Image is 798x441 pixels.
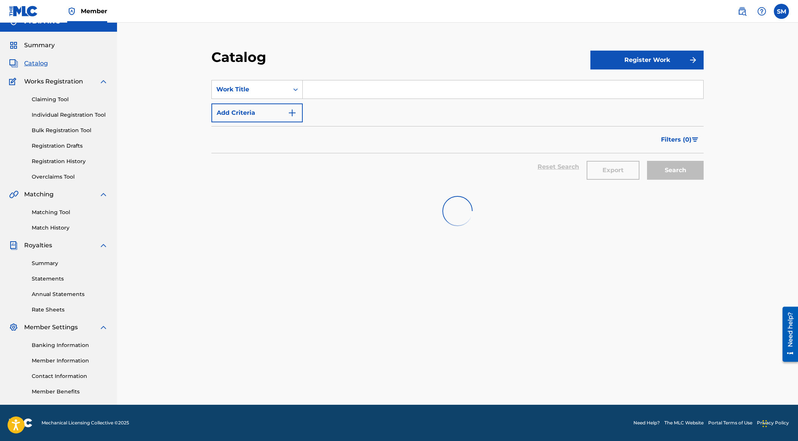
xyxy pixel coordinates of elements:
span: Catalog [24,59,48,68]
img: logo [9,418,32,427]
div: Drag [763,412,767,435]
a: Claiming Tool [32,96,108,103]
img: search [738,7,747,16]
a: Match History [32,224,108,232]
a: Overclaims Tool [32,173,108,181]
a: Statements [32,275,108,283]
a: Member Benefits [32,388,108,396]
img: Member Settings [9,323,18,332]
button: Filters (0) [656,130,704,149]
iframe: Resource Center [777,304,798,365]
img: expand [99,241,108,250]
span: Royalties [24,241,52,250]
img: help [757,7,766,16]
form: Search Form [211,80,704,187]
h2: Catalog [211,49,270,66]
div: Help [754,4,769,19]
img: Matching [9,190,18,199]
img: Summary [9,41,18,50]
img: Top Rightsholder [67,7,76,16]
iframe: Chat Widget [760,405,798,441]
a: Banking Information [32,341,108,349]
a: Annual Statements [32,290,108,298]
a: CatalogCatalog [9,59,48,68]
span: Member [81,7,107,15]
img: expand [99,77,108,86]
a: Summary [32,259,108,267]
img: expand [99,190,108,199]
a: SummarySummary [9,41,55,50]
span: Filters ( 0 ) [661,135,692,144]
img: Works Registration [9,77,19,86]
span: Matching [24,190,54,199]
a: Individual Registration Tool [32,111,108,119]
a: Registration History [32,157,108,165]
a: Contact Information [32,372,108,380]
a: Matching Tool [32,208,108,216]
img: 9d2ae6d4665cec9f34b9.svg [288,108,297,117]
img: expand [99,323,108,332]
a: Rate Sheets [32,306,108,314]
span: Works Registration [24,77,83,86]
span: Summary [24,41,55,50]
div: User Menu [774,4,789,19]
div: Work Title [216,85,284,94]
button: Add Criteria [211,103,303,122]
img: f7272a7cc735f4ea7f67.svg [689,56,698,65]
a: Registration Drafts [32,142,108,150]
a: Bulk Registration Tool [32,126,108,134]
img: preloader [440,194,474,228]
img: Royalties [9,241,18,250]
a: Privacy Policy [757,419,789,426]
a: Public Search [735,4,750,19]
img: filter [692,137,698,142]
img: MLC Logo [9,6,38,17]
a: Member Information [32,357,108,365]
span: Mechanical Licensing Collective © 2025 [42,419,129,426]
img: Catalog [9,59,18,68]
a: Need Help? [633,419,660,426]
span: Member Settings [24,323,78,332]
button: Register Work [590,51,704,69]
a: Portal Terms of Use [708,419,752,426]
a: The MLC Website [664,419,704,426]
